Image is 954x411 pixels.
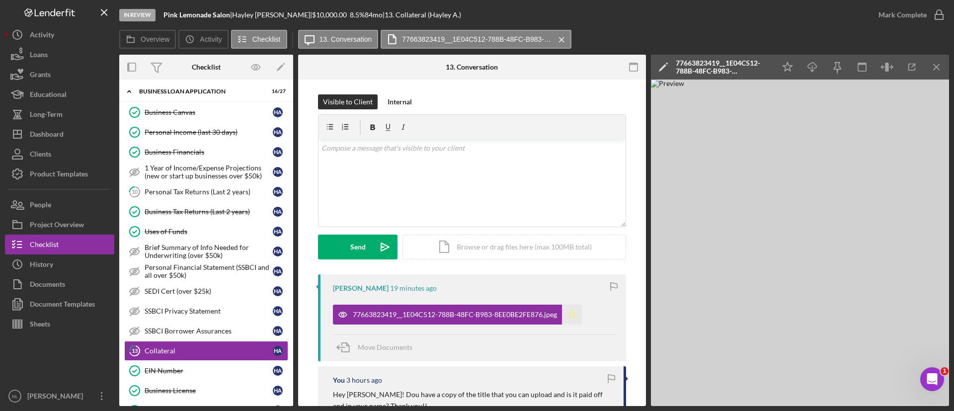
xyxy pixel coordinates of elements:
[273,386,283,396] div: H A
[145,148,273,156] div: Business Financials
[5,124,114,144] a: Dashboard
[5,164,114,184] button: Product Templates
[119,9,156,21] div: In Review
[941,367,949,375] span: 1
[124,182,288,202] a: 10Personal Tax Returns (Last 2 years)HA
[273,187,283,197] div: H A
[124,301,288,321] a: SSBCI Privacy StatementHA
[12,394,18,399] text: NL
[25,386,89,409] div: [PERSON_NAME]
[30,235,59,257] div: Checklist
[145,287,273,295] div: SEDI Cert (over $25k)
[124,261,288,281] a: Personal Financial Statement (SSBCI and all over $50k)HA
[5,195,114,215] button: People
[124,361,288,381] a: EIN NumberHA
[323,94,373,109] div: Visible to Client
[145,327,273,335] div: SSBCI Borrower Assurances
[273,266,283,276] div: H A
[119,30,176,49] button: Overview
[651,80,949,406] img: Preview
[231,30,287,49] button: Checklist
[5,314,114,334] button: Sheets
[178,30,228,49] button: Activity
[124,242,288,261] a: Brief Summary of Info Needed for Underwriting (over $50k)HA
[333,284,389,292] div: [PERSON_NAME]
[5,65,114,84] button: Grants
[145,208,273,216] div: Business Tax Returns (Last 2 years)
[298,30,379,49] button: 13. Conversation
[358,343,412,351] span: Move Documents
[402,35,551,43] label: 77663823419__1E04C512-788B-48FC-B983-8EE0BE2FE876.jpeg
[145,228,273,236] div: Uses of Funds
[145,387,273,395] div: Business License
[124,321,288,341] a: SSBCI Borrower AssurancesHA
[353,311,557,319] div: 77663823419__1E04C512-788B-48FC-B983-8EE0BE2FE876.jpeg
[132,188,138,195] tspan: 10
[446,63,498,71] div: 13. Conversation
[273,107,283,117] div: H A
[124,122,288,142] a: Personal Income (last 30 days)HA
[5,84,114,104] button: Educational
[30,65,51,87] div: Grants
[163,10,230,19] b: Pink Lemonade Salon
[312,11,350,19] div: $10,000.00
[5,235,114,254] button: Checklist
[30,124,64,147] div: Dashboard
[139,88,261,94] div: BUSINESS LOAN APPLICATION
[333,335,422,360] button: Move Documents
[124,102,288,122] a: Business CanvasHA
[30,195,51,217] div: People
[30,84,67,107] div: Educational
[5,215,114,235] a: Project Overview
[30,215,84,237] div: Project Overview
[381,30,571,49] button: 77663823419__1E04C512-788B-48FC-B983-8EE0BE2FE876.jpeg
[5,274,114,294] button: Documents
[200,35,222,43] label: Activity
[273,366,283,376] div: H A
[5,45,114,65] a: Loans
[333,376,345,384] div: You
[878,5,927,25] div: Mark Complete
[124,281,288,301] a: SEDI Cert (over $25k)HA
[30,314,50,336] div: Sheets
[350,235,366,259] div: Send
[145,108,273,116] div: Business Canvas
[30,144,51,166] div: Clients
[5,25,114,45] button: Activity
[30,164,88,186] div: Product Templates
[124,202,288,222] a: Business Tax Returns (Last 2 years)HA
[5,144,114,164] a: Clients
[124,162,288,182] a: 1 Year of Income/Expense Projections (new or start up businesses over $50k)HA
[268,88,286,94] div: 16 / 27
[145,347,273,355] div: Collateral
[390,284,437,292] time: 2025-08-11 21:02
[273,227,283,237] div: H A
[273,147,283,157] div: H A
[346,376,382,384] time: 2025-08-11 17:59
[318,94,378,109] button: Visible to Client
[5,294,114,314] button: Document Templates
[319,35,372,43] label: 13. Conversation
[145,244,273,259] div: Brief Summary of Info Needed for Underwriting (over $50k)
[30,45,48,67] div: Loans
[5,254,114,274] button: History
[141,35,169,43] label: Overview
[350,11,365,19] div: 8.5 %
[124,142,288,162] a: Business FinancialsHA
[30,294,95,317] div: Document Templates
[273,127,283,137] div: H A
[273,167,283,177] div: H A
[132,347,138,354] tspan: 13
[869,5,949,25] button: Mark Complete
[273,326,283,336] div: H A
[163,11,232,19] div: |
[333,305,582,325] button: 77663823419__1E04C512-788B-48FC-B983-8EE0BE2FE876.jpeg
